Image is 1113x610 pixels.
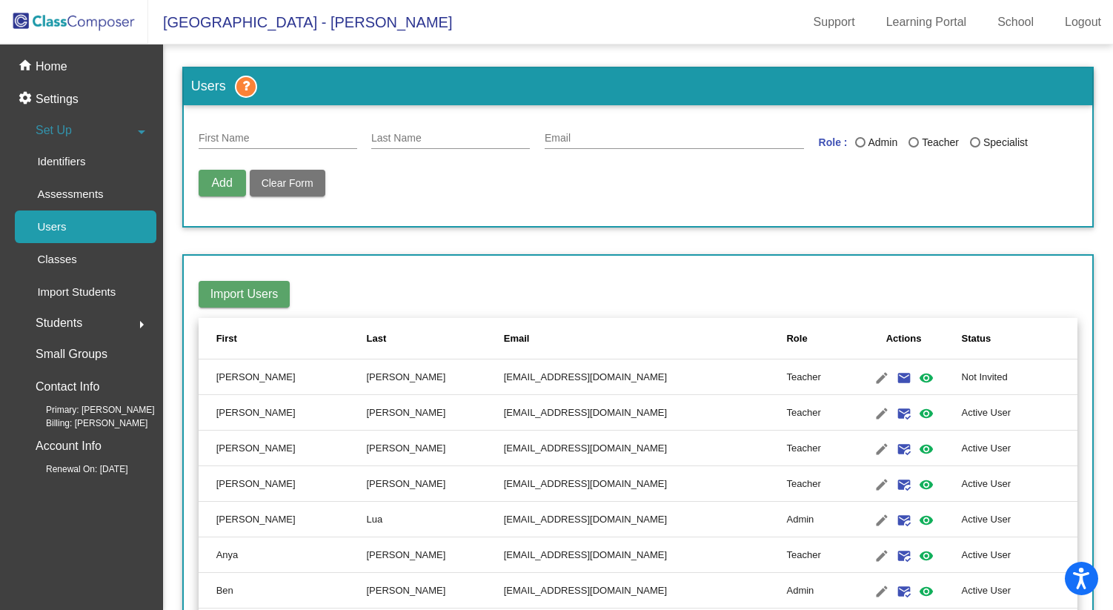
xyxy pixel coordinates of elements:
[855,135,1039,155] mat-radio-group: Last Name
[962,537,1078,573] td: Active User
[37,153,85,170] p: Identifiers
[18,58,36,76] mat-icon: home
[366,537,503,573] td: [PERSON_NAME]
[504,573,787,609] td: [EMAIL_ADDRESS][DOMAIN_NAME]
[786,331,845,346] div: Role
[366,466,503,502] td: [PERSON_NAME]
[786,331,807,346] div: Role
[36,436,102,457] p: Account Info
[917,440,935,458] mat-icon: visibility
[873,476,891,494] mat-icon: edit
[133,316,150,334] mat-icon: arrow_right
[37,185,103,203] p: Assessments
[962,431,1078,466] td: Active User
[22,417,147,430] span: Billing: [PERSON_NAME]
[873,405,891,422] mat-icon: edit
[786,537,845,573] td: Teacher
[895,583,913,600] mat-icon: mark_email_read
[36,58,67,76] p: Home
[873,583,891,600] mat-icon: edit
[962,331,1060,346] div: Status
[199,573,367,609] td: Ben
[895,511,913,529] mat-icon: mark_email_read
[36,344,107,365] p: Small Groups
[199,466,367,502] td: [PERSON_NAME]
[917,547,935,565] mat-icon: visibility
[199,281,290,308] button: Import Users
[37,218,66,236] p: Users
[786,359,845,395] td: Teacher
[211,176,232,189] span: Add
[962,395,1078,431] td: Active User
[1053,10,1113,34] a: Logout
[133,123,150,141] mat-icon: arrow_drop_down
[895,476,913,494] mat-icon: mark_email_read
[199,431,367,466] td: [PERSON_NAME]
[366,573,503,609] td: [PERSON_NAME]
[786,502,845,537] td: Admin
[36,377,99,397] p: Contact Info
[917,476,935,494] mat-icon: visibility
[962,466,1078,502] td: Active User
[36,313,82,334] span: Students
[262,177,313,189] span: Clear Form
[366,331,503,346] div: Last
[36,90,79,108] p: Settings
[895,369,913,387] mat-icon: email
[786,431,845,466] td: Teacher
[37,283,116,301] p: Import Students
[917,405,935,422] mat-icon: visibility
[366,359,503,395] td: [PERSON_NAME]
[210,288,279,300] span: Import Users
[366,395,503,431] td: [PERSON_NAME]
[504,331,787,346] div: Email
[874,10,979,34] a: Learning Portal
[199,170,246,196] button: Add
[184,68,1093,105] h3: Users
[199,133,357,145] input: First Name
[786,466,845,502] td: Teacher
[866,135,898,150] div: Admin
[504,395,787,431] td: [EMAIL_ADDRESS][DOMAIN_NAME]
[846,318,962,359] th: Actions
[22,463,127,476] span: Renewal On: [DATE]
[786,573,845,609] td: Admin
[250,170,325,196] button: Clear Form
[819,135,848,155] mat-label: Role :
[37,251,76,268] p: Classes
[919,135,959,150] div: Teacher
[216,331,367,346] div: First
[366,431,503,466] td: [PERSON_NAME]
[545,133,804,145] input: E Mail
[917,369,935,387] mat-icon: visibility
[366,331,386,346] div: Last
[504,331,530,346] div: Email
[895,405,913,422] mat-icon: mark_email_read
[873,440,891,458] mat-icon: edit
[962,331,991,346] div: Status
[366,502,503,537] td: Lua
[873,511,891,529] mat-icon: edit
[148,10,452,34] span: [GEOGRAPHIC_DATA] - [PERSON_NAME]
[895,547,913,565] mat-icon: mark_email_read
[504,359,787,395] td: [EMAIL_ADDRESS][DOMAIN_NAME]
[873,547,891,565] mat-icon: edit
[802,10,867,34] a: Support
[917,583,935,600] mat-icon: visibility
[962,502,1078,537] td: Active User
[895,440,913,458] mat-icon: mark_email_read
[22,403,155,417] span: Primary: [PERSON_NAME]
[986,10,1046,34] a: School
[18,90,36,108] mat-icon: settings
[962,573,1078,609] td: Active User
[36,120,72,141] span: Set Up
[962,359,1078,395] td: Not Invited
[199,537,367,573] td: Anya
[199,502,367,537] td: [PERSON_NAME]
[873,369,891,387] mat-icon: edit
[786,395,845,431] td: Teacher
[216,331,237,346] div: First
[371,133,530,145] input: Last Name
[504,502,787,537] td: [EMAIL_ADDRESS][DOMAIN_NAME]
[504,537,787,573] td: [EMAIL_ADDRESS][DOMAIN_NAME]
